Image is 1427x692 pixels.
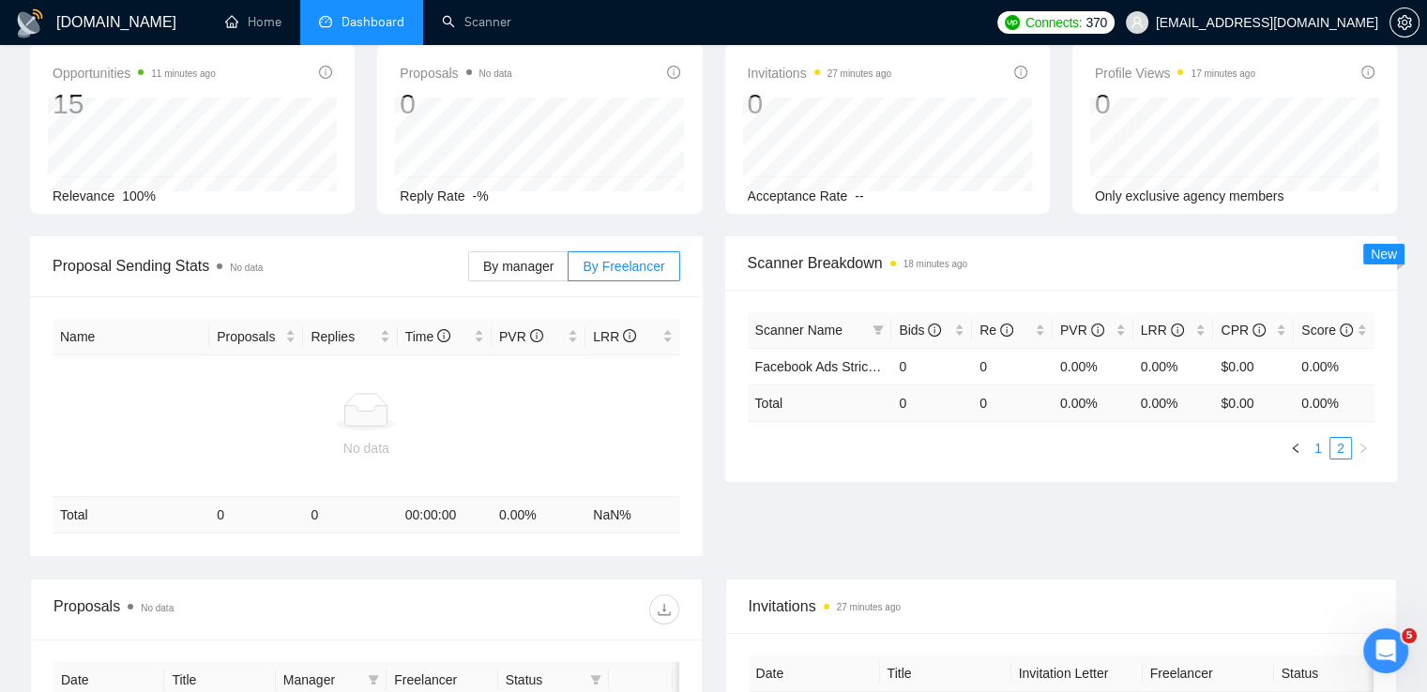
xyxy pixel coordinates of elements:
[1308,438,1328,459] a: 1
[590,674,601,685] span: filter
[748,62,891,84] span: Invitations
[141,603,174,613] span: No data
[1053,348,1133,384] td: 0.00%
[1171,323,1184,337] span: info-circle
[755,323,843,338] span: Scanner Name
[593,329,636,344] span: LRR
[283,669,360,690] span: Manager
[650,602,678,617] span: download
[122,188,156,203] span: 100%
[1143,655,1274,692] th: Freelancer
[230,263,263,273] span: No data
[368,674,379,685] span: filter
[1363,628,1408,673] iframe: Intercom live chat
[1252,323,1266,337] span: info-circle
[1294,348,1374,384] td: 0.00%
[209,497,303,534] td: 0
[1095,188,1284,203] span: Only exclusive agency members
[303,497,397,534] td: 0
[53,62,216,84] span: Opportunities
[400,188,464,203] span: Reply Rate
[1284,437,1307,459] li: Previous Page
[891,384,972,421] td: 0
[398,497,492,534] td: 00:00:00
[1290,443,1301,454] span: left
[749,594,1374,618] span: Invitations
[1133,384,1214,421] td: 0.00 %
[748,188,848,203] span: Acceptance Rate
[473,188,489,203] span: -%
[400,86,511,122] div: 0
[225,14,281,30] a: homeHome
[891,348,972,384] td: 0
[748,86,891,122] div: 0
[649,594,679,624] button: download
[1352,437,1374,459] li: Next Page
[1294,384,1374,421] td: 0.00 %
[1352,437,1374,459] button: right
[869,316,888,344] span: filter
[1025,12,1082,33] span: Connects:
[972,348,1053,384] td: 0
[405,329,450,344] span: Time
[585,497,679,534] td: NaN %
[53,86,216,122] div: 15
[1131,16,1144,29] span: user
[492,497,585,534] td: 0.00 %
[748,251,1375,275] span: Scanner Breakdown
[880,655,1011,692] th: Title
[1095,62,1255,84] span: Profile Views
[53,188,114,203] span: Relevance
[1221,323,1265,338] span: CPR
[1371,247,1397,262] span: New
[1191,68,1254,79] time: 17 minutes ago
[217,326,281,347] span: Proposals
[60,438,673,459] div: No data
[1060,323,1104,338] span: PVR
[1000,323,1013,337] span: info-circle
[15,8,45,38] img: logo
[873,324,884,336] span: filter
[437,329,450,342] span: info-circle
[400,62,511,84] span: Proposals
[311,326,375,347] span: Replies
[1358,443,1369,454] span: right
[1095,86,1255,122] div: 0
[1091,323,1104,337] span: info-circle
[53,319,209,355] th: Name
[1213,384,1294,421] td: $ 0.00
[506,669,583,690] span: Status
[1014,66,1027,79] span: info-circle
[827,68,891,79] time: 27 minutes ago
[583,259,664,274] span: By Freelancer
[623,329,636,342] span: info-circle
[748,384,892,421] td: Total
[979,323,1013,338] span: Re
[479,68,512,79] span: No data
[1389,15,1419,30] a: setting
[1361,66,1374,79] span: info-circle
[209,319,303,355] th: Proposals
[530,329,543,342] span: info-circle
[928,323,941,337] span: info-circle
[1340,323,1353,337] span: info-circle
[53,594,366,624] div: Proposals
[855,188,863,203] span: --
[903,259,967,269] time: 18 minutes ago
[1053,384,1133,421] td: 0.00 %
[319,66,332,79] span: info-circle
[53,254,468,278] span: Proposal Sending Stats
[319,15,332,28] span: dashboard
[837,602,901,612] time: 27 minutes ago
[899,323,941,338] span: Bids
[1133,348,1214,384] td: 0.00%
[1274,655,1405,692] th: Status
[1011,655,1143,692] th: Invitation Letter
[1330,438,1351,459] a: 2
[667,66,680,79] span: info-circle
[151,68,215,79] time: 11 minutes ago
[1402,628,1417,643] span: 5
[442,14,511,30] a: searchScanner
[1213,348,1294,384] td: $0.00
[755,359,918,374] a: Facebook Ads Strict Budget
